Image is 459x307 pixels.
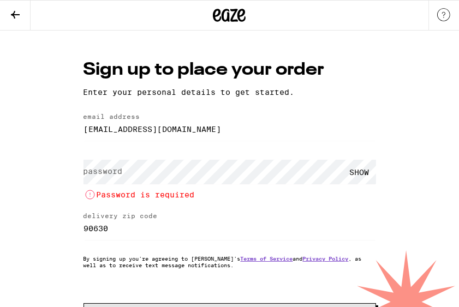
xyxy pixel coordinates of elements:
input: email address [84,117,376,141]
a: Privacy Policy [303,255,349,262]
label: delivery zip code [84,212,158,219]
label: password [84,167,123,176]
p: By signing up you're agreeing to [PERSON_NAME]'s and , as well as to receive text message notific... [84,255,376,268]
h1: Sign up to place your order [84,58,376,82]
a: Terms of Service [241,255,293,262]
label: email address [84,113,140,120]
li: Password is required [84,188,376,201]
span: Hi. Need any help? [7,8,79,16]
p: Enter your personal details to get started. [84,88,376,97]
input: delivery zip code [84,216,376,240]
div: SHOW [343,160,376,184]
